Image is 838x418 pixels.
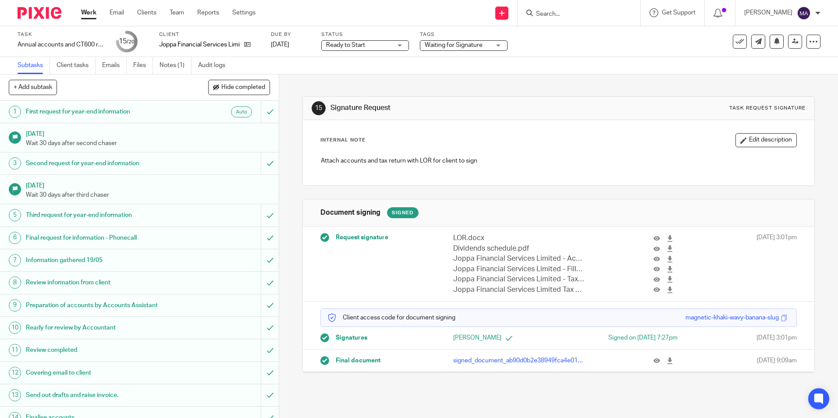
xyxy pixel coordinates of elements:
span: Request signature [336,233,388,242]
small: /20 [127,39,135,44]
p: Internal Note [320,137,366,144]
a: Files [133,57,153,74]
h1: Send out drafts and raise invoice. [26,389,177,402]
h1: Covering email to client [26,366,177,379]
a: Team [170,8,184,17]
span: Waiting for Signature [425,42,483,48]
div: Signed [387,207,419,218]
p: Wait 30 days after second chaser [26,139,270,148]
h1: Final request for information - Phonecall [26,231,177,244]
div: Task request signature [729,105,806,112]
label: Client [159,31,260,38]
h1: Preparation of accounts by Accounts Assistant [26,299,177,312]
p: Joppa Financial Services Limited Tax Computation [DATE].pdf [453,285,585,295]
a: Reports [197,8,219,17]
label: Status [321,31,409,38]
span: [DATE] 9:09am [757,356,797,365]
div: 7 [9,254,21,266]
button: Hide completed [208,80,270,95]
label: Due by [271,31,310,38]
p: [PERSON_NAME] [453,333,558,342]
p: Attach accounts and tax return with LOR for client to sign [321,156,796,165]
span: [DATE] 3:01pm [756,333,797,342]
div: 13 [9,389,21,401]
h1: Signature Request [330,103,577,113]
a: Emails [102,57,127,74]
a: Audit logs [198,57,232,74]
div: 3 [9,157,21,170]
div: 15 [312,101,326,115]
button: + Add subtask [9,80,57,95]
div: 6 [9,232,21,244]
h1: Information gathered 19/05 [26,254,177,267]
div: magnetic-khaki-wavy-banana-slug [685,313,779,322]
h1: [DATE] [26,128,270,138]
h1: Third request for year-end information [26,209,177,222]
div: 10 [9,322,21,334]
div: Auto [231,106,252,117]
div: 1 [9,106,21,118]
h1: Ready for review by Accountant [26,321,177,334]
button: Edit description [735,133,797,147]
a: Email [110,8,124,17]
p: [PERSON_NAME] [744,8,792,17]
div: 12 [9,367,21,379]
h1: Review completed [26,344,177,357]
span: [DATE] [271,42,289,48]
p: Wait 30 days after third chaser [26,191,270,199]
p: Joppa Financial Services Limited - Filleted Accounts - [DATE].pdf [453,264,585,274]
img: Pixie [18,7,61,19]
div: Signed on [DATE] 7:27pm [572,333,678,342]
h1: Review information from client [26,276,177,289]
h1: Second request for year-end information [26,157,177,170]
a: Subtasks [18,57,50,74]
a: Work [81,8,96,17]
div: 5 [9,209,21,221]
span: Hide completed [221,84,265,91]
span: Ready to Start [326,42,365,48]
span: Get Support [662,10,696,16]
h1: First request for year-end information [26,105,177,118]
img: svg%3E [797,6,811,20]
span: Signatures [336,333,367,342]
input: Search [535,11,614,18]
p: Joppa Financial Services Limited - Accounts - [DATE].pdf [453,254,585,264]
a: Clients [137,8,156,17]
p: signed_document_ab90d0b2e38949fca4e01604a3484970.pdf [453,356,585,365]
h1: Document signing [320,208,380,217]
a: Notes (1) [160,57,192,74]
div: Annual accounts and CT600 return - NON BOOKKEEPING CLIENTS [18,40,105,49]
a: Client tasks [57,57,96,74]
h1: [DATE] [26,179,270,190]
label: Tags [420,31,508,38]
a: Settings [232,8,256,17]
div: 15 [119,36,135,46]
p: Client access code for document signing [327,313,455,322]
p: Joppa Financial Services Limited - Tax Return [DATE].pdf [453,274,585,284]
p: Dividends schedule.pdf [453,244,585,254]
label: Task [18,31,105,38]
div: 8 [9,276,21,289]
span: Final document [336,356,380,365]
p: LOR.docx [453,233,585,243]
span: [DATE] 3:01pm [756,233,797,295]
div: 11 [9,344,21,356]
div: 9 [9,299,21,312]
p: Joppa Financial Services Limited [159,40,240,49]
